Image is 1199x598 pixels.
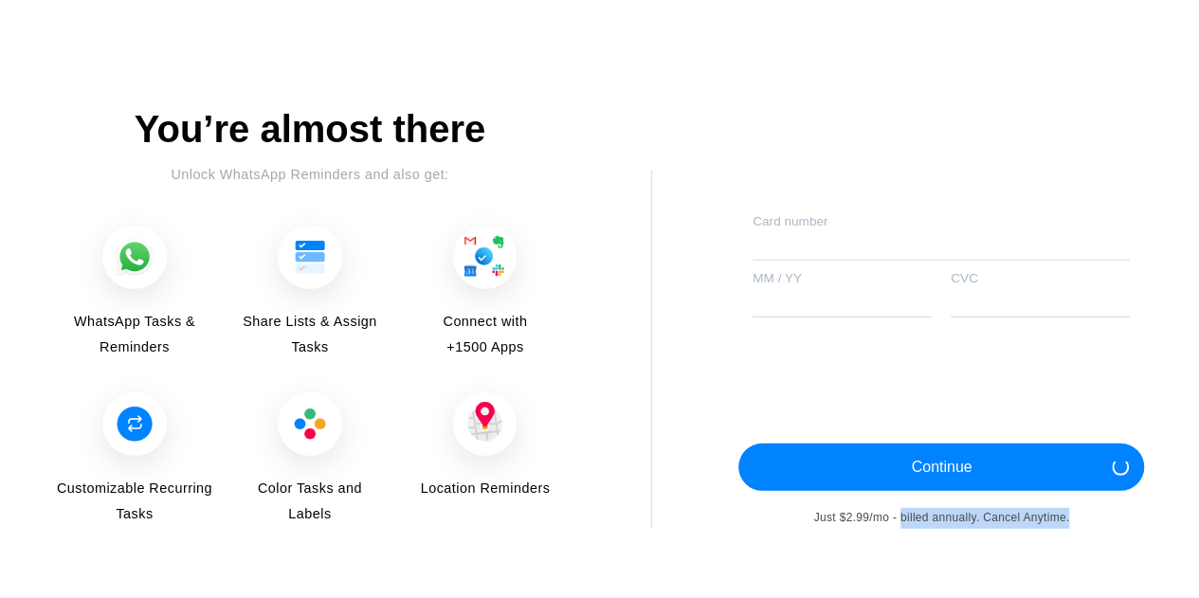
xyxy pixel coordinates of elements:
span: Color Tasks and Labels [257,476,363,527]
span: WhatsApp Tasks & Reminders [55,309,215,360]
img: Share Lists & Assign Tasks [278,226,341,289]
span: Location Reminders [405,476,565,501]
span: Customizable Recurring Tasks [55,476,215,527]
img: Customizable Recurring Tasks [102,392,166,456]
img: Location Reminders [453,392,517,456]
iframe: To enrich screen reader interactions, please activate Accessibility in Grammarly extension settings [753,234,1130,252]
div: Unlock WhatsApp Reminders and also get: [55,162,566,188]
iframe: To enrich screen reader interactions, please activate Accessibility in Grammarly extension settings [951,291,1130,309]
iframe: To enrich screen reader interactions, please activate Accessibility in Grammarly extension settings [753,291,932,309]
span: Connect with +1500 Apps [432,309,538,360]
span: Share Lists & Assign Tasks [229,309,390,360]
div: Just $2.99/mo - billed annually. Cancel Anytime. [738,508,1144,529]
img: Connect with +1500 Apps [453,226,517,289]
img: WhatsApp Tasks & Reminders [102,226,166,289]
button: Continue [738,444,1144,491]
img: Color Tasks and Labels [278,392,341,456]
div: You’re almost there [55,108,566,152]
